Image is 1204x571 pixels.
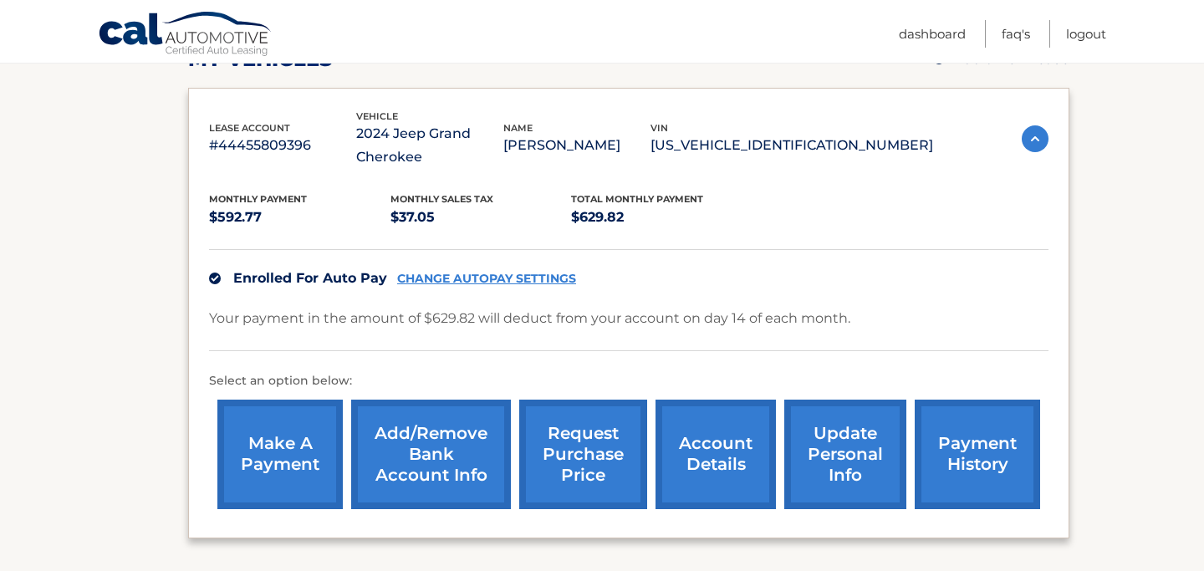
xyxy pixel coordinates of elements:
a: Cal Automotive [98,11,273,59]
span: Total Monthly Payment [571,193,703,205]
span: name [503,122,533,134]
a: CHANGE AUTOPAY SETTINGS [397,272,576,286]
span: vehicle [356,110,398,122]
span: Monthly sales Tax [390,193,493,205]
span: vin [650,122,668,134]
img: accordion-active.svg [1022,125,1048,152]
span: Enrolled For Auto Pay [233,270,387,286]
a: account details [656,400,776,509]
span: lease account [209,122,290,134]
p: [PERSON_NAME] [503,134,650,157]
span: Monthly Payment [209,193,307,205]
img: check.svg [209,273,221,284]
a: update personal info [784,400,906,509]
a: payment history [915,400,1040,509]
p: $629.82 [571,206,752,229]
p: $37.05 [390,206,572,229]
p: $592.77 [209,206,390,229]
a: Logout [1066,20,1106,48]
p: [US_VEHICLE_IDENTIFICATION_NUMBER] [650,134,933,157]
a: make a payment [217,400,343,509]
p: Select an option below: [209,371,1048,391]
a: Dashboard [899,20,966,48]
a: request purchase price [519,400,647,509]
p: #44455809396 [209,134,356,157]
p: 2024 Jeep Grand Cherokee [356,122,503,169]
a: Add/Remove bank account info [351,400,511,509]
p: Your payment in the amount of $629.82 will deduct from your account on day 14 of each month. [209,307,850,330]
a: FAQ's [1002,20,1030,48]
